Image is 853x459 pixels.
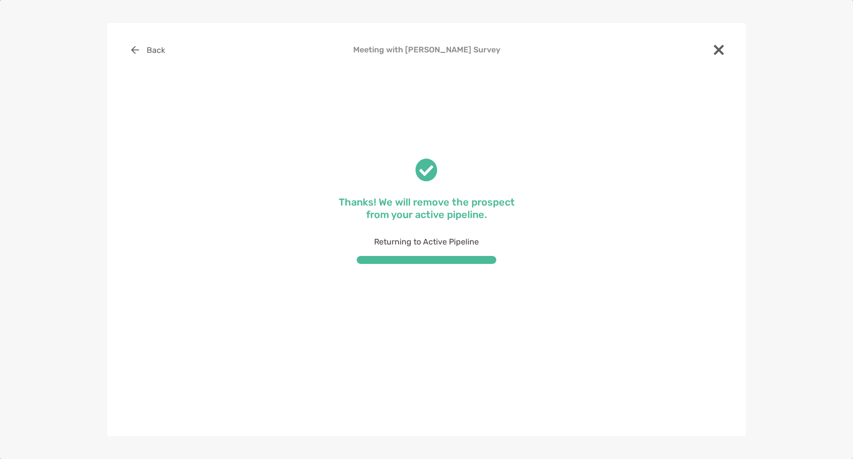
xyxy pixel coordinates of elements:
h4: Meeting with [PERSON_NAME] Survey [123,45,730,54]
img: close modal [714,45,724,55]
img: button icon [131,46,139,54]
button: Back [123,39,173,61]
p: Thanks! We will remove the prospect from your active pipeline. [337,196,516,221]
img: check success [416,159,437,182]
p: Returning to Active Pipeline [337,235,516,248]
